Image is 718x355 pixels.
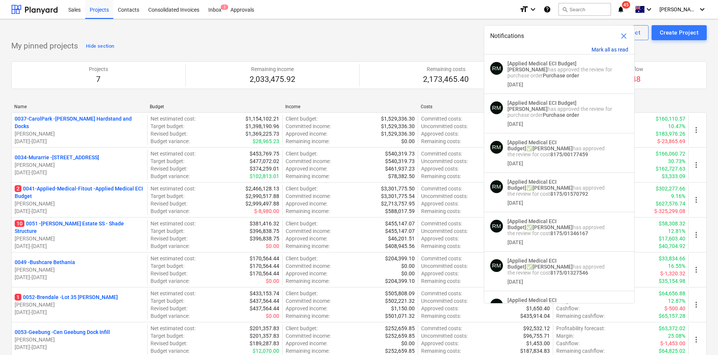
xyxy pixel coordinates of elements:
[253,137,279,145] p: $28,965.23
[668,122,685,130] p: 10.47%
[385,277,415,285] p: $204,399.10
[556,332,574,340] p: Margin :
[250,325,279,332] p: $201,357.83
[550,270,588,276] strong: 8175/01327546
[421,165,459,172] p: Approved costs :
[151,235,187,242] p: Revised budget :
[385,242,415,250] p: $408,945.56
[507,258,612,276] p: ✅ has approved the review for cost
[656,115,685,122] p: $160,110.57
[84,40,116,52] button: Hide section
[490,141,503,154] div: Rowan MacDonald
[692,125,701,134] span: more_vert
[492,65,501,71] span: RM
[659,325,685,332] p: $63,372.02
[286,130,327,137] p: Approved income :
[286,200,327,207] p: Approved income :
[250,270,279,277] p: $170,564.44
[385,255,415,262] p: $204,399.10
[507,160,523,166] div: [DATE]
[492,223,501,229] span: RM
[656,130,685,137] p: $183,976.26
[245,130,279,137] p: $1,369,225.73
[656,200,685,207] p: $627,576.74
[286,115,318,122] p: Client budget :
[507,218,612,236] p: ✅ has approved the review for cost
[151,185,196,192] p: Net estimated cost :
[520,347,550,355] p: $187,834.83
[15,258,144,281] div: 0049 -Bushcare Bethania[PERSON_NAME][DATE]-[DATE]
[556,312,605,320] p: Remaining cashflow :
[254,207,279,215] p: $-8,980.00
[15,220,24,227] span: 10
[151,227,184,235] p: Target budget :
[286,332,331,340] p: Committed income :
[421,325,462,332] p: Committed costs :
[250,65,295,73] p: Remaining income
[421,137,461,145] p: Remaining costs :
[550,230,588,236] strong: 8175/01346167
[286,172,330,180] p: Remaining income :
[492,104,501,111] span: RM
[151,220,196,227] p: Net estimated cost :
[15,130,144,137] p: [PERSON_NAME]
[421,235,459,242] p: Approved costs :
[286,270,327,277] p: Approved income :
[286,305,327,312] p: Approved income :
[286,165,327,172] p: Approved income :
[151,347,190,355] p: Budget variance :
[533,224,573,230] strong: [PERSON_NAME]
[151,130,187,137] p: Revised budget :
[421,172,461,180] p: Remaining costs :
[421,262,468,270] p: Uncommitted costs :
[266,312,279,320] p: $0.00
[660,28,698,38] div: Create Project
[423,74,469,85] p: 2,173,465.40
[385,332,415,340] p: $252,659.85
[492,262,501,269] span: RM
[266,277,279,285] p: $0.00
[250,340,279,347] p: $189,287.83
[520,312,550,320] p: $435,914.04
[654,207,685,215] p: $-325,299.08
[151,137,190,145] p: Budget variance :
[381,200,415,207] p: $2,713,757.95
[151,172,190,180] p: Budget variance :
[286,242,330,250] p: Remaining income :
[15,258,75,266] p: 0049 - Bushcare Bethania
[151,325,196,332] p: Net estimated cost :
[656,150,685,157] p: $166,060.72
[385,165,415,172] p: $461,937.23
[659,347,685,355] p: $64,825.02
[664,305,685,312] p: $-500.40
[250,172,279,180] p: $102,813.01
[490,180,503,193] div: Rowan MacDonald
[286,347,330,355] p: Remaining income :
[286,157,331,165] p: Committed income :
[286,325,318,332] p: Client budget :
[15,235,144,242] p: [PERSON_NAME]
[385,347,415,355] p: $252,659.85
[15,273,144,281] p: [DATE] - [DATE]
[388,235,415,242] p: $46,201.51
[15,293,144,316] div: 10052-Brendale -Lot 35 [PERSON_NAME][PERSON_NAME][DATE]-[DATE]
[659,255,685,262] p: $33,834.66
[652,25,707,40] button: Create Project
[644,5,653,14] i: keyboard_arrow_down
[250,290,279,297] p: $433,153.74
[15,154,144,176] div: 0034-Murarrie -[STREET_ADDRESS][PERSON_NAME][DATE]-[DATE]
[286,262,331,270] p: Committed income :
[659,220,685,227] p: $58,308.32
[385,150,415,157] p: $540,319.73
[151,290,196,297] p: Net estimated cost :
[381,115,415,122] p: $1,529,336.30
[543,73,579,79] strong: Purchase order
[381,192,415,200] p: $3,301,775.54
[421,220,462,227] p: Committed costs :
[15,185,144,200] p: 0041-Applied-Medical-Fitout - Applied Medical ECI Budget
[15,207,144,215] p: [DATE] - [DATE]
[492,144,501,150] span: RM
[556,340,580,347] p: Cashflow :
[421,347,461,355] p: Remaining costs :
[421,115,462,122] p: Committed costs :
